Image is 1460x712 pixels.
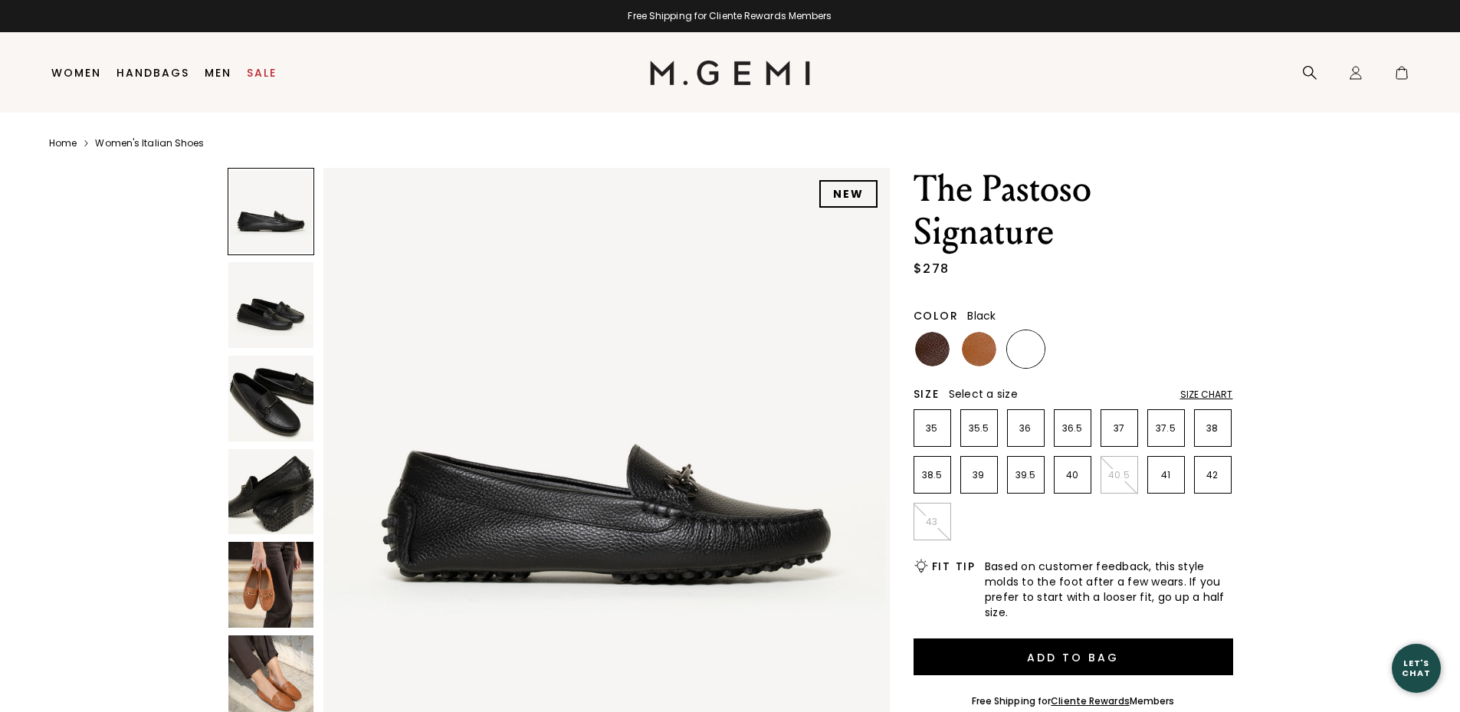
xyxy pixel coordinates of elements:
[1055,469,1091,481] p: 40
[1008,422,1044,435] p: 36
[967,308,996,323] span: Black
[95,137,204,149] a: Women's Italian Shoes
[819,180,878,208] div: NEW
[914,422,950,435] p: 35
[51,67,101,79] a: Women
[949,386,1018,402] span: Select a size
[1051,694,1130,707] a: Cliente Rewards
[49,137,77,149] a: Home
[228,262,314,348] img: The Pastoso Signature
[1101,422,1137,435] p: 37
[1009,332,1043,366] img: Black
[932,560,976,573] h2: Fit Tip
[205,67,231,79] a: Men
[961,422,997,435] p: 35.5
[914,168,1233,254] h1: The Pastoso Signature
[972,695,1175,707] div: Free Shipping for Members
[914,388,940,400] h2: Size
[228,449,314,535] img: The Pastoso Signature
[1055,422,1091,435] p: 36.5
[1195,422,1231,435] p: 38
[1195,469,1231,481] p: 42
[1392,658,1441,678] div: Let's Chat
[650,61,810,85] img: M.Gemi
[914,310,959,322] h2: Color
[985,559,1233,620] span: Based on customer feedback, this style molds to the foot after a few wears. If you prefer to star...
[914,638,1233,675] button: Add to Bag
[914,260,950,278] div: $278
[961,469,997,481] p: 39
[116,67,189,79] a: Handbags
[914,516,950,528] p: 43
[247,67,277,79] a: Sale
[228,356,314,441] img: The Pastoso Signature
[1180,389,1233,401] div: Size Chart
[915,332,950,366] img: Chocolate
[1148,469,1184,481] p: 41
[1008,469,1044,481] p: 39.5
[1148,422,1184,435] p: 37.5
[962,332,996,366] img: Tan
[228,542,314,628] img: The Pastoso Signature
[914,469,950,481] p: 38.5
[1101,469,1137,481] p: 40.5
